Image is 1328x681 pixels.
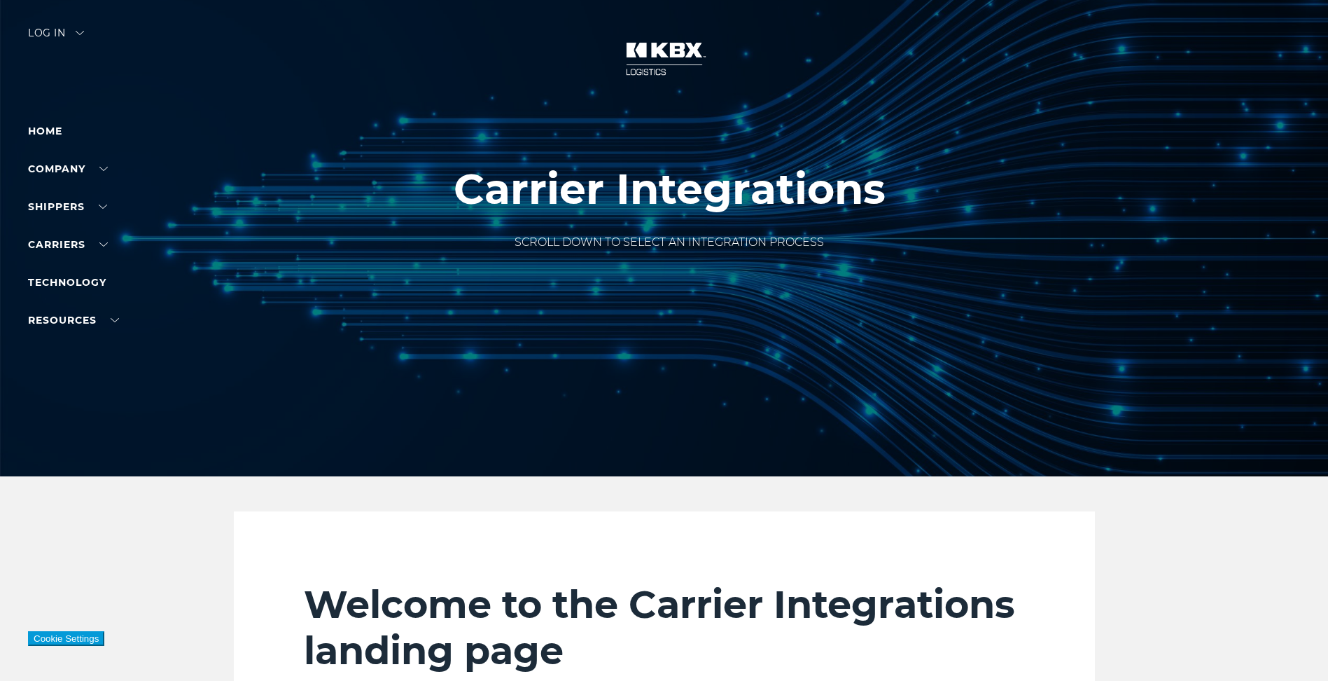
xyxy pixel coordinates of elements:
[454,234,886,251] p: SCROLL DOWN TO SELECT AN INTEGRATION PROCESS
[28,28,84,48] div: Log in
[612,28,717,90] img: kbx logo
[28,276,106,289] a: Technology
[454,165,886,213] h1: Carrier Integrations
[28,200,107,213] a: SHIPPERS
[28,163,108,175] a: Company
[28,314,119,326] a: RESOURCES
[76,31,84,35] img: arrow
[304,582,1025,674] h2: Welcome to the Carrier Integrations landing page
[28,125,62,137] a: Home
[28,631,104,646] button: Cookie Settings
[28,238,108,251] a: Carriers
